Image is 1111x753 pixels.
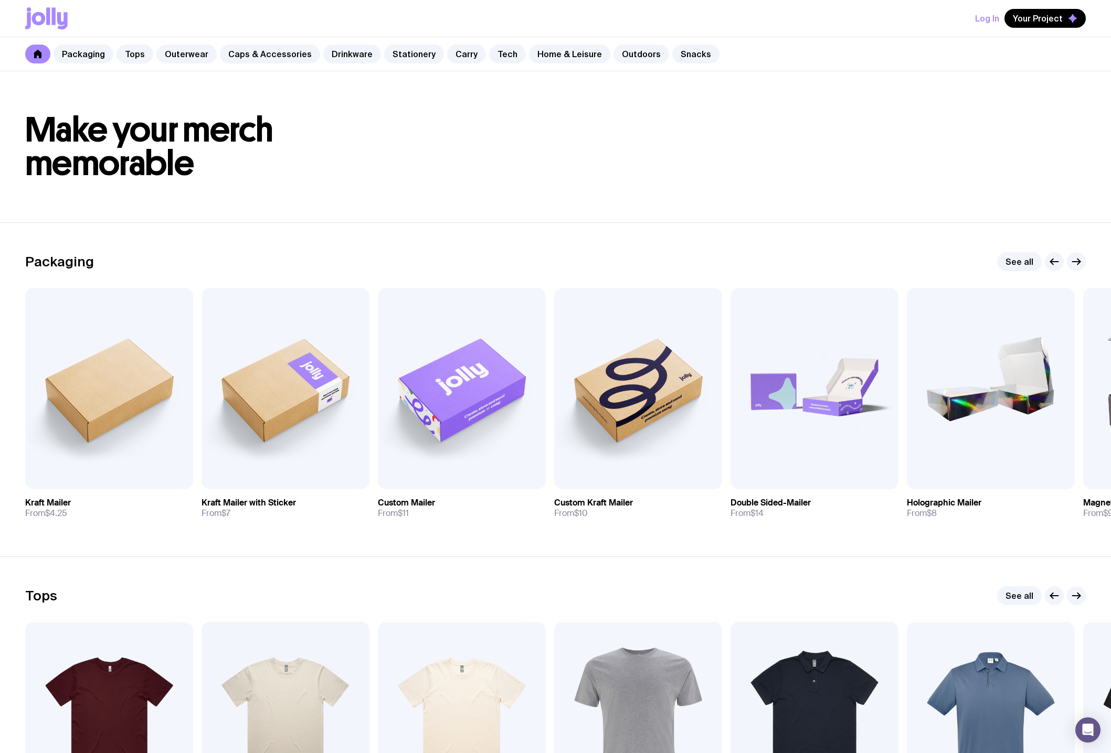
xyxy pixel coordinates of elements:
[202,508,230,519] span: From
[489,45,526,63] a: Tech
[25,109,273,184] span: Make your merch memorable
[25,489,193,527] a: Kraft MailerFrom$4.25
[672,45,719,63] a: Snacks
[202,489,369,527] a: Kraft Mailer with StickerFrom$7
[907,489,1075,527] a: Holographic MailerFrom$8
[54,45,113,63] a: Packaging
[221,508,230,519] span: $7
[731,489,898,527] a: Double Sided-MailerFrom$14
[447,45,486,63] a: Carry
[554,489,722,527] a: Custom Kraft MailerFrom$10
[1013,13,1063,24] span: Your Project
[613,45,669,63] a: Outdoors
[997,252,1042,271] a: See all
[731,508,764,519] span: From
[25,588,57,604] h2: Tops
[378,508,409,519] span: From
[574,508,588,519] span: $10
[25,254,94,270] h2: Packaging
[927,508,937,519] span: $8
[384,45,444,63] a: Stationery
[378,498,435,508] h3: Custom Mailer
[398,508,409,519] span: $11
[554,498,633,508] h3: Custom Kraft Mailer
[378,489,546,527] a: Custom MailerFrom$11
[25,498,71,508] h3: Kraft Mailer
[529,45,610,63] a: Home & Leisure
[156,45,217,63] a: Outerwear
[1004,9,1086,28] button: Your Project
[117,45,153,63] a: Tops
[997,586,1042,605] a: See all
[750,508,764,519] span: $14
[554,508,588,519] span: From
[45,508,67,519] span: $4.25
[907,498,981,508] h3: Holographic Mailer
[202,498,296,508] h3: Kraft Mailer with Sticker
[731,498,811,508] h3: Double Sided-Mailer
[907,508,937,519] span: From
[1075,717,1101,743] div: Open Intercom Messenger
[25,508,67,519] span: From
[220,45,320,63] a: Caps & Accessories
[323,45,381,63] a: Drinkware
[975,9,999,28] button: Log In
